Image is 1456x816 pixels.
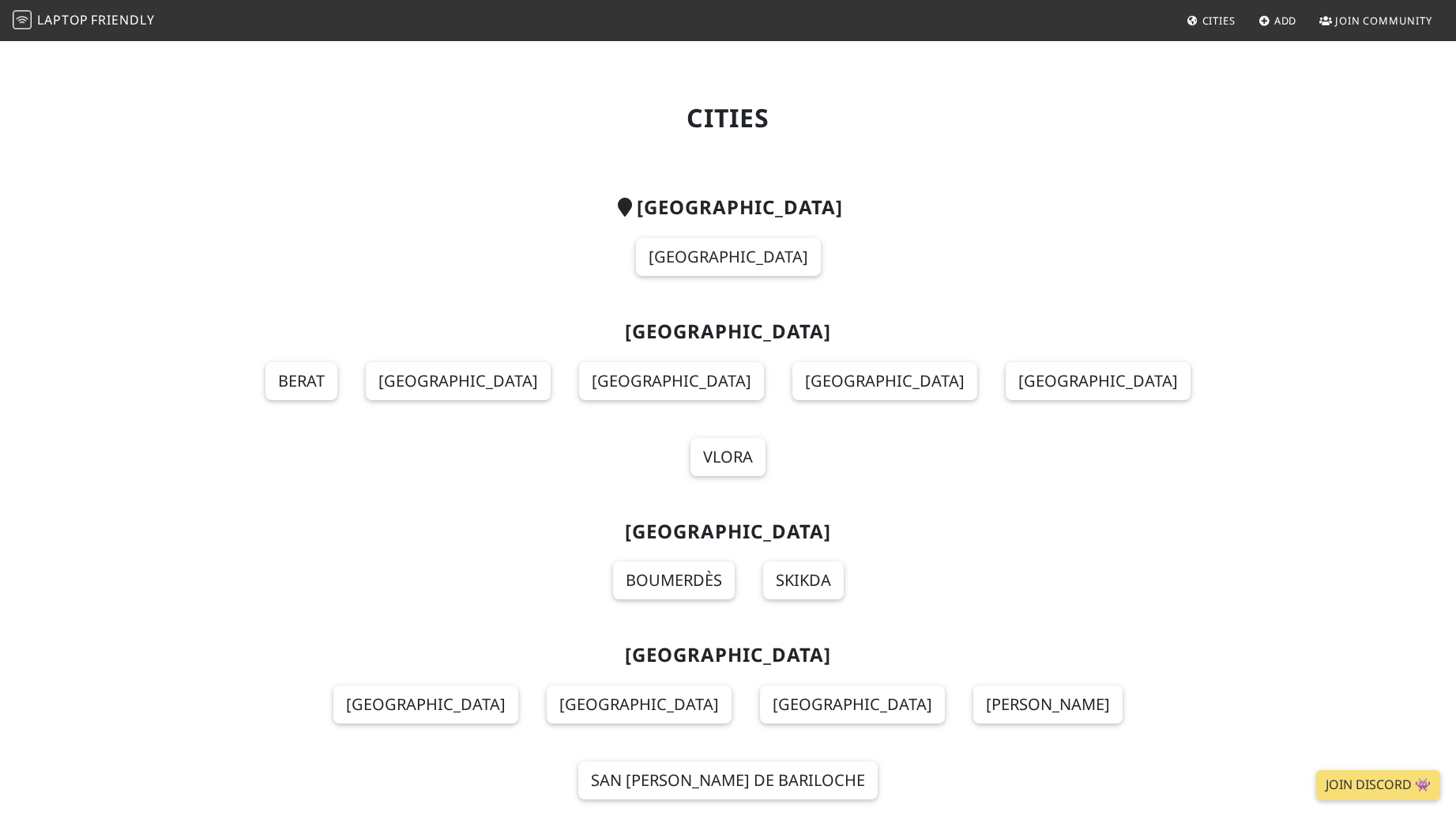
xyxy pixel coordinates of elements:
a: [GEOGRAPHIC_DATA] [366,362,551,400]
a: [GEOGRAPHIC_DATA] [792,362,977,400]
span: Friendly [91,11,154,28]
h1: Cities [216,103,1240,133]
a: Skikda [763,561,844,599]
a: [GEOGRAPHIC_DATA] [547,686,732,723]
a: [GEOGRAPHIC_DATA] [579,362,764,400]
h2: [GEOGRAPHIC_DATA] [216,520,1240,543]
a: Add [1252,6,1304,35]
h2: [GEOGRAPHIC_DATA] [216,196,1240,219]
a: Vlora [690,438,766,476]
span: Add [1274,13,1297,28]
span: Join Community [1335,13,1432,28]
span: Laptop [37,11,88,28]
a: [GEOGRAPHIC_DATA] [1006,362,1191,400]
a: Join Discord 👾 [1316,770,1440,800]
a: Boumerdès [613,561,735,599]
a: Berat [265,362,337,400]
h2: [GEOGRAPHIC_DATA] [216,320,1240,343]
a: [GEOGRAPHIC_DATA] [760,686,945,723]
a: Join Community [1313,6,1439,35]
a: Cities [1180,6,1242,35]
a: [GEOGRAPHIC_DATA] [636,238,821,276]
span: Cities [1202,13,1236,28]
a: [PERSON_NAME] [973,686,1123,723]
h2: [GEOGRAPHIC_DATA] [216,644,1240,667]
img: LaptopFriendly [13,10,32,29]
a: San [PERSON_NAME] de Bariloche [578,761,878,799]
a: LaptopFriendly LaptopFriendly [13,7,155,35]
a: [GEOGRAPHIC_DATA] [333,686,518,723]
